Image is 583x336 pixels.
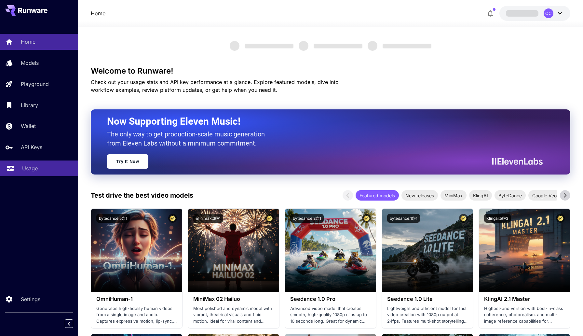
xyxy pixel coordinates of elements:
p: API Keys [21,143,42,151]
span: MiniMax [441,192,467,199]
p: Usage [22,164,38,172]
p: Most polished and dynamic model with vibrant, theatrical visuals and fluid motion. Ideal for vira... [193,305,274,325]
p: The only way to get production-scale music generation from Eleven Labs without a minimum commitment. [107,130,270,148]
img: alt [188,209,279,292]
p: Advanced video model that creates smooth, high-quality 1080p clips up to 10 seconds long. Great f... [290,305,371,325]
img: alt [382,209,473,292]
span: ByteDance [495,192,526,199]
span: Check out your usage stats and API key performance at a glance. Explore featured models, dive int... [91,79,339,93]
p: Highest-end version with best-in-class coherence, photorealism, and multi-image reference capabil... [484,305,565,325]
span: KlingAI [469,192,492,199]
nav: breadcrumb [91,9,105,17]
div: MiniMax [441,190,467,201]
span: New releases [401,192,438,199]
div: Collapse sidebar [70,318,78,329]
h2: Now Supporting Eleven Music! [107,115,538,128]
div: New releases [401,190,438,201]
button: Certified Model – Vetted for best performance and includes a commercial license. [168,214,177,223]
h3: KlingAI 2.1 Master [484,296,565,302]
img: alt [285,209,376,292]
button: minimax:3@1 [193,214,223,223]
p: Generates high-fidelity human videos from a single image and audio. Captures expressive motion, l... [96,305,177,325]
a: Try It Now [107,154,148,169]
img: alt [479,209,570,292]
p: Models [21,59,39,67]
button: bytedance:2@1 [290,214,324,223]
p: Settings [21,295,40,303]
img: alt [91,209,182,292]
button: Certified Model – Vetted for best performance and includes a commercial license. [459,214,468,223]
button: klingai:5@3 [484,214,511,223]
h3: OmniHuman‑1 [96,296,177,302]
p: Playground [21,80,49,88]
div: ByteDance [495,190,526,201]
div: CC [544,8,553,18]
div: Featured models [356,190,399,201]
h3: MiniMax 02 Hailuo [193,296,274,302]
p: Home [21,38,35,46]
p: Wallet [21,122,36,130]
p: Lightweight and efficient model for fast video creation with 1080p output at 24fps. Features mult... [387,305,468,325]
button: Collapse sidebar [65,319,73,328]
button: Certified Model – Vetted for best performance and includes a commercial license. [362,214,371,223]
a: Home [91,9,105,17]
button: Certified Model – Vetted for best performance and includes a commercial license. [556,214,565,223]
button: bytedance:1@1 [387,214,420,223]
p: Test drive the best video models [91,190,193,200]
p: Library [21,101,38,109]
button: Certified Model – Vetted for best performance and includes a commercial license. [265,214,274,223]
div: Google Veo [528,190,561,201]
button: CC [499,6,570,21]
h3: Seedance 1.0 Lite [387,296,468,302]
button: bytedance:5@1 [96,214,130,223]
div: KlingAI [469,190,492,201]
span: Featured models [356,192,399,199]
span: Google Veo [528,192,561,199]
h3: Welcome to Runware! [91,66,570,76]
h3: Seedance 1.0 Pro [290,296,371,302]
